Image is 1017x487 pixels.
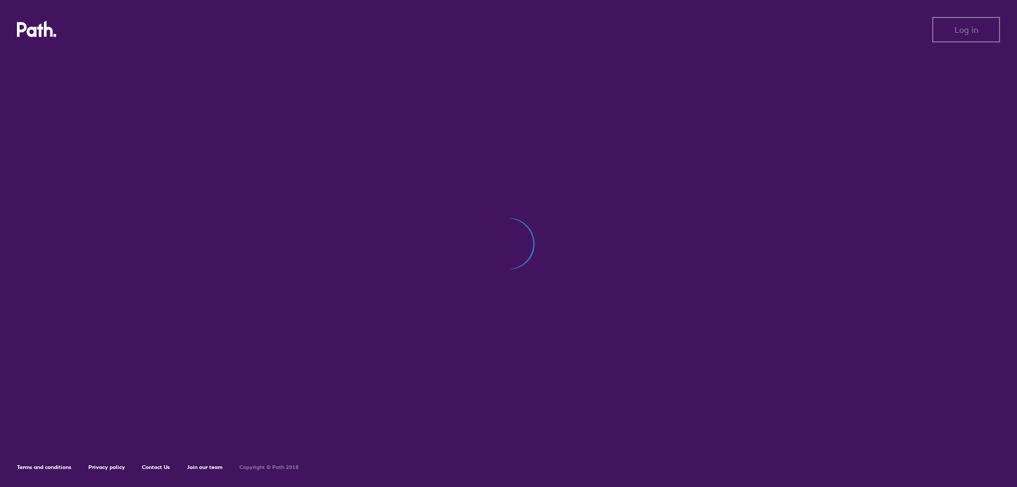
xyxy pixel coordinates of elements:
[187,464,222,471] a: Join our team
[954,25,978,34] span: Log in
[932,17,1000,42] button: Log in
[142,464,170,471] a: Contact Us
[88,464,125,471] a: Privacy policy
[239,464,299,471] h6: Copyright © Path 2018
[17,464,72,471] a: Terms and conditions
